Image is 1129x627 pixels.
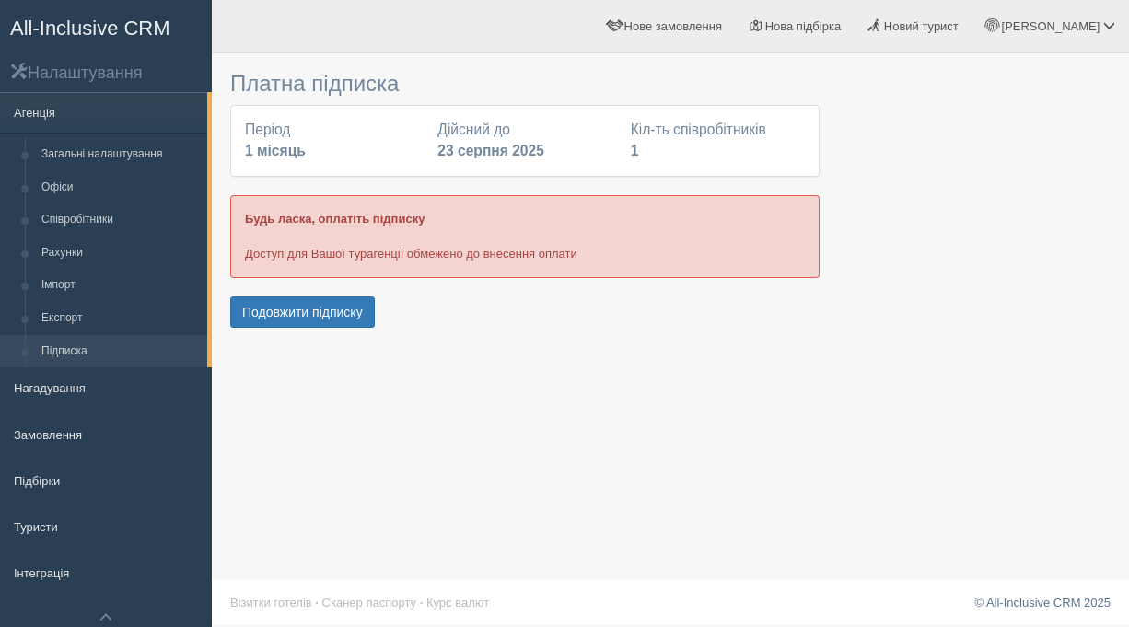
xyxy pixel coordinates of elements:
[230,596,312,610] a: Візитки готелів
[631,143,639,158] b: 1
[426,596,489,610] a: Курс валют
[236,120,428,162] div: Період
[10,17,170,40] span: All-Inclusive CRM
[245,212,425,226] b: Будь ласка, оплатіть підписку
[230,195,820,277] div: Доступ для Вашої турагенції обмежено до внесення оплати
[437,143,544,158] b: 23 серпня 2025
[420,596,424,610] span: ·
[33,138,207,171] a: Загальні налаштування
[765,19,842,33] span: Нова підбірка
[1,1,211,52] a: All-Inclusive CRM
[33,171,207,204] a: Офіси
[230,296,375,328] button: Подовжити підписку
[322,596,416,610] a: Сканер паспорту
[33,302,207,335] a: Експорт
[315,596,319,610] span: ·
[1001,19,1100,33] span: [PERSON_NAME]
[33,203,207,237] a: Співробітники
[33,269,207,302] a: Імпорт
[974,596,1111,610] a: © All-Inclusive CRM 2025
[33,237,207,270] a: Рахунки
[884,19,959,33] span: Новий турист
[245,143,306,158] b: 1 місяць
[622,120,814,162] div: Кіл-ть співробітників
[230,72,820,96] h3: Платна підписка
[33,335,207,368] a: Підписка
[428,120,621,162] div: Дійсний до
[624,19,722,33] span: Нове замовлення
